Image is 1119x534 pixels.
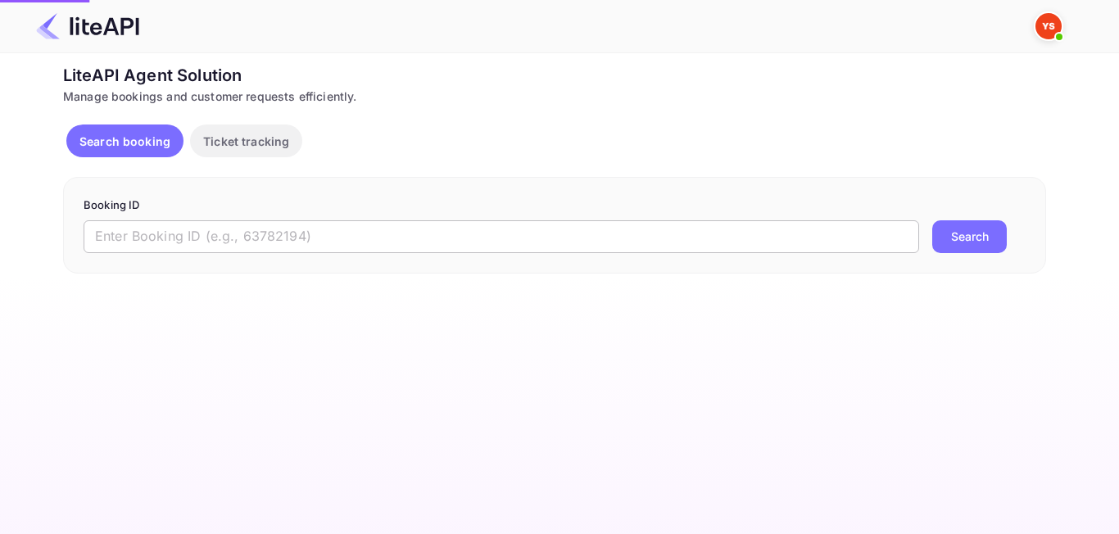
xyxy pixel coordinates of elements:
div: Manage bookings and customer requests efficiently. [63,88,1046,105]
img: LiteAPI Logo [36,13,139,39]
img: Yandex Support [1035,13,1062,39]
p: Booking ID [84,197,1026,214]
p: Ticket tracking [203,133,289,150]
input: Enter Booking ID (e.g., 63782194) [84,220,919,253]
button: Search [932,220,1007,253]
div: LiteAPI Agent Solution [63,63,1046,88]
p: Search booking [79,133,170,150]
